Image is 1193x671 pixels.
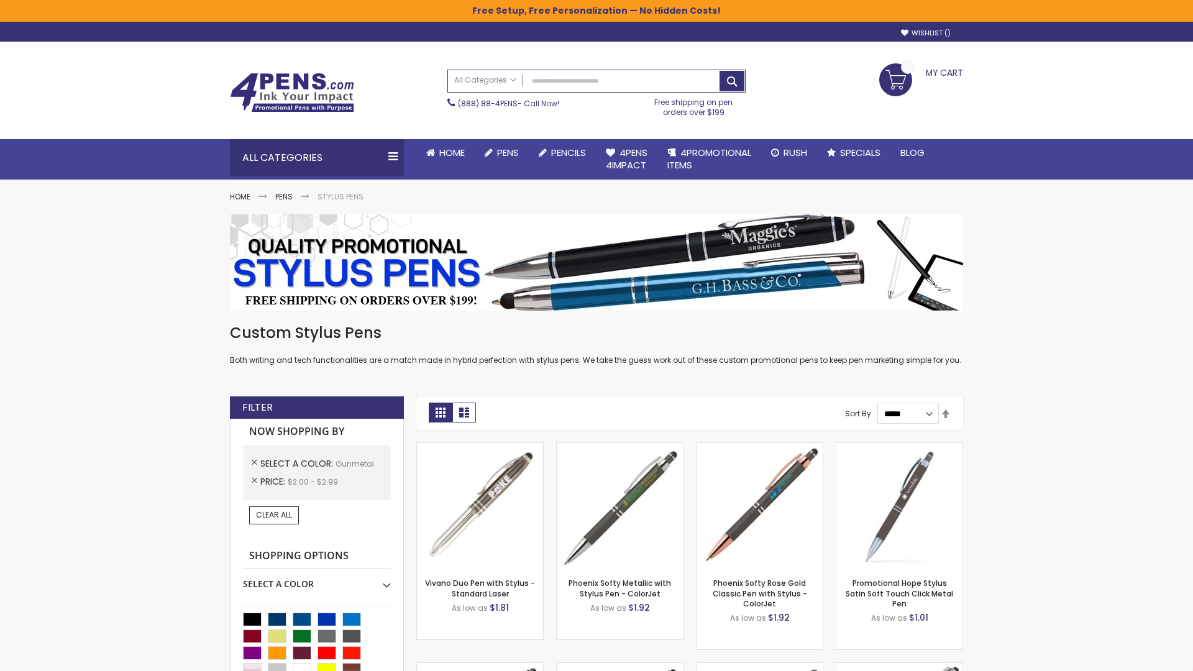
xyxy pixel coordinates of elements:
a: (888) 88-4PENS [458,98,518,109]
span: 4Pens 4impact [606,146,647,171]
span: $2.00 - $2.99 [288,477,338,487]
a: Pens [275,191,293,202]
a: Home [230,191,250,202]
span: Gunmetal [336,459,374,469]
strong: Shopping Options [243,543,391,570]
span: - Call Now! [458,98,559,109]
span: Pens [497,146,519,159]
span: Specials [840,146,880,159]
a: Promotional Hope Stylus Satin Soft Touch Click Metal Pen-Gunmetal [836,442,962,453]
a: All Categories [448,70,523,91]
a: Blog [890,139,935,167]
img: Phoenix Softy Metallic with Stylus Pen - ColorJet-Gunmetal [557,443,683,569]
span: Select A Color [260,457,336,470]
strong: Filter [242,401,273,414]
a: Phoenix Softy Metallic with Stylus Pen - ColorJet-Gunmetal [557,442,683,453]
span: $1.92 [628,601,650,614]
span: Home [439,146,465,159]
a: Specials [817,139,890,167]
a: Pencils [529,139,596,167]
span: Pencils [551,146,586,159]
img: Phoenix Softy Rose Gold Classic Pen with Stylus - ColorJet-Gunmetal [697,443,823,569]
img: 4Pens Custom Pens and Promotional Products [230,73,354,112]
span: Price [260,475,288,488]
div: All Categories [230,139,404,176]
img: Vivano Duo Pen with Stylus - Standard Laser-Gunmetal [417,443,543,569]
img: Promotional Hope Stylus Satin Soft Touch Click Metal Pen-Gunmetal [836,443,962,569]
span: As low as [590,603,626,613]
span: As low as [871,613,907,623]
span: 4PROMOTIONAL ITEMS [667,146,751,171]
label: Sort By [845,408,871,419]
strong: Grid [429,403,452,422]
span: $1.01 [909,611,928,624]
a: Phoenix Softy Metallic with Stylus Pen - ColorJet [569,578,671,598]
a: Phoenix Softy Rose Gold Classic Pen with Stylus - ColorJet [713,578,807,608]
span: $1.81 [490,601,509,614]
span: Blog [900,146,925,159]
a: Wishlist [901,29,951,38]
a: Phoenix Softy Rose Gold Classic Pen with Stylus - ColorJet-Gunmetal [697,442,823,453]
img: Stylus Pens [230,214,963,311]
span: As low as [730,613,766,623]
span: Clear All [256,509,292,520]
a: Vivano Duo Pen with Stylus - Standard Laser [425,578,535,598]
strong: Now Shopping by [243,419,391,445]
span: Rush [784,146,807,159]
a: Vivano Duo Pen with Stylus - Standard Laser-Gunmetal [417,442,543,453]
span: $1.92 [768,611,790,624]
a: 4PROMOTIONALITEMS [657,139,761,180]
a: Promotional Hope Stylus Satin Soft Touch Click Metal Pen [846,578,953,608]
h1: Custom Stylus Pens [230,323,963,343]
span: All Categories [454,75,516,85]
div: Free shipping on pen orders over $199 [642,93,746,117]
a: Rush [761,139,817,167]
a: 4Pens4impact [596,139,657,180]
strong: Stylus Pens [318,191,363,202]
div: Select A Color [243,569,391,590]
a: Clear All [249,506,299,524]
div: Both writing and tech functionalities are a match made in hybrid perfection with stylus pens. We ... [230,323,963,366]
a: Pens [475,139,529,167]
span: As low as [452,603,488,613]
a: Home [416,139,475,167]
